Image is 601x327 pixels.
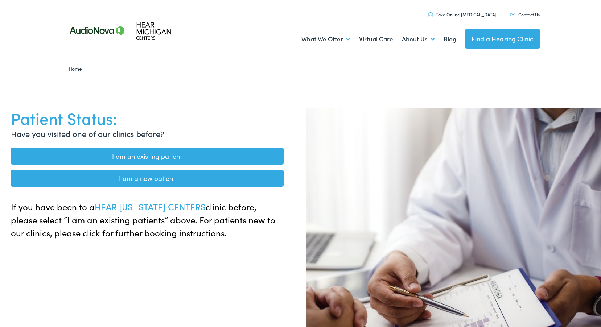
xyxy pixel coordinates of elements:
[95,200,206,212] span: HEAR [US_STATE] CENTERS
[465,29,540,49] a: Find a Hearing Clinic
[428,11,497,17] a: Take Online [MEDICAL_DATA]
[402,26,435,53] a: About Us
[444,26,456,53] a: Blog
[510,13,515,16] img: utility icon
[510,11,540,17] a: Contact Us
[301,26,350,53] a: What We Offer
[11,148,284,165] a: I am an existing patient
[428,12,433,17] img: utility icon
[69,65,86,72] a: Home
[11,108,284,128] h1: Patient Status:
[11,128,284,140] p: Have you visited one of our clinics before?
[11,200,284,239] p: If you have been to a clinic before, please select “I am an existing patients” above. For patient...
[11,170,284,187] a: I am a new patient
[359,26,393,53] a: Virtual Care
